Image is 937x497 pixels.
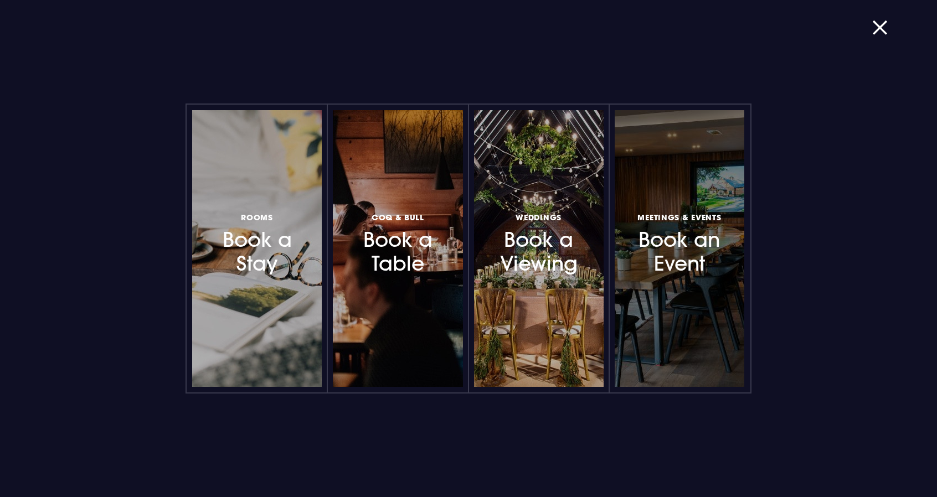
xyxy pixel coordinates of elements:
h3: Book a Table [349,210,446,276]
h3: Book a Viewing [491,210,587,276]
span: Coq & Bull [372,212,424,222]
h3: Book a Stay [209,210,305,276]
a: RoomsBook a Stay [192,110,322,387]
a: WeddingsBook a Viewing [474,110,604,387]
span: Rooms [241,212,273,222]
span: Weddings [516,212,562,222]
h3: Book an Event [631,210,728,276]
a: Coq & BullBook a Table [333,110,462,387]
a: Meetings & EventsBook an Event [615,110,744,387]
span: Meetings & Events [637,212,721,222]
